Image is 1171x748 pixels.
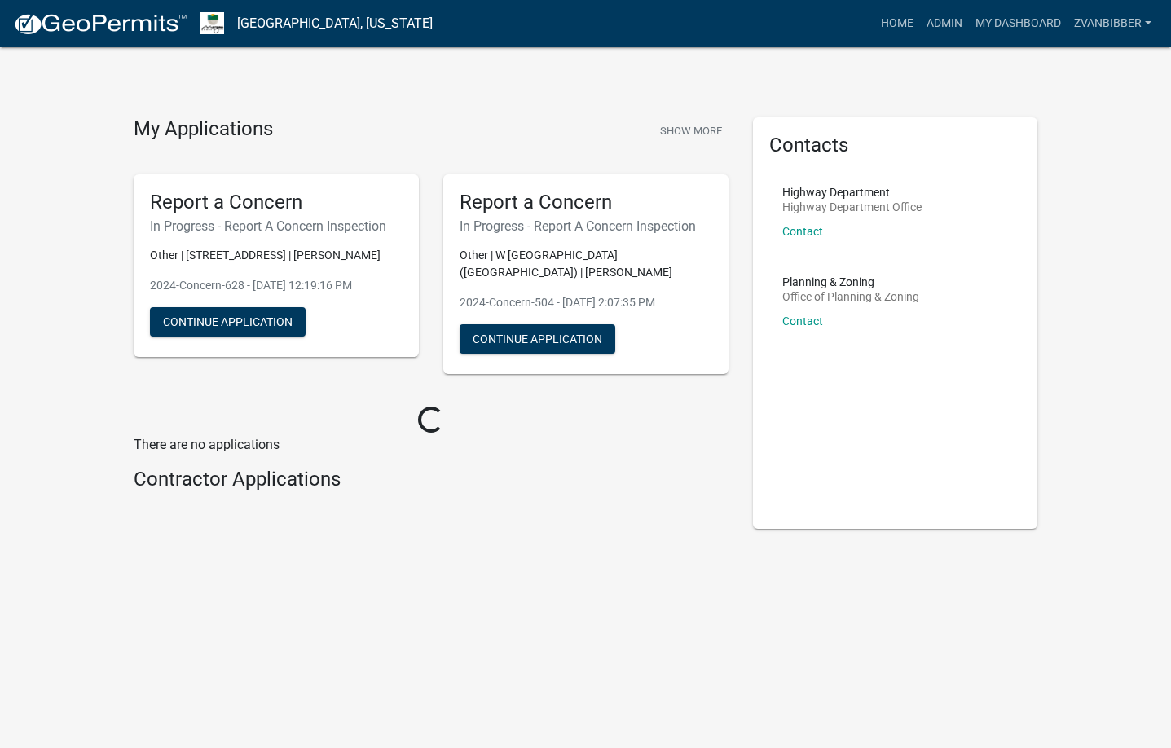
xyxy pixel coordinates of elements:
[782,276,919,288] p: Planning & Zoning
[460,218,712,234] h6: In Progress - Report A Concern Inspection
[150,191,403,214] h5: Report a Concern
[134,468,729,491] h4: Contractor Applications
[134,435,729,455] p: There are no applications
[769,134,1022,157] h5: Contacts
[150,218,403,234] h6: In Progress - Report A Concern Inspection
[150,247,403,264] p: Other | [STREET_ADDRESS] | [PERSON_NAME]
[134,468,729,498] wm-workflow-list-section: Contractor Applications
[460,247,712,281] p: Other | W [GEOGRAPHIC_DATA] ([GEOGRAPHIC_DATA]) | [PERSON_NAME]
[200,12,224,34] img: Morgan County, Indiana
[782,187,922,198] p: Highway Department
[782,225,823,238] a: Contact
[782,315,823,328] a: Contact
[460,294,712,311] p: 2024-Concern-504 - [DATE] 2:07:35 PM
[150,277,403,294] p: 2024-Concern-628 - [DATE] 12:19:16 PM
[654,117,729,144] button: Show More
[874,8,920,39] a: Home
[460,324,615,354] button: Continue Application
[1068,8,1158,39] a: zvanbibber
[237,10,433,37] a: [GEOGRAPHIC_DATA], [US_STATE]
[460,191,712,214] h5: Report a Concern
[920,8,969,39] a: Admin
[782,291,919,302] p: Office of Planning & Zoning
[782,201,922,213] p: Highway Department Office
[134,117,273,142] h4: My Applications
[150,307,306,337] button: Continue Application
[969,8,1068,39] a: My Dashboard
